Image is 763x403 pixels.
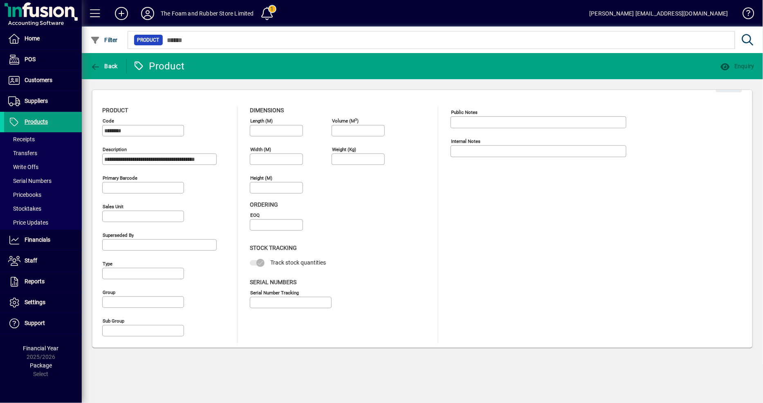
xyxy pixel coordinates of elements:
a: Write Offs [4,160,82,174]
mat-label: Serial Number tracking [250,289,299,295]
span: Products [25,118,48,125]
span: Staff [25,257,37,264]
span: Ordering [250,201,278,208]
span: Serial Numbers [8,178,52,184]
mat-label: Width (m) [250,147,271,152]
a: Support [4,313,82,334]
div: [PERSON_NAME] [EMAIL_ADDRESS][DOMAIN_NAME] [590,7,728,20]
mat-label: Sub group [103,318,124,324]
a: Transfers [4,146,82,160]
button: Profile [135,6,161,21]
span: POS [25,56,36,62]
mat-label: Sales unit [103,204,123,209]
span: Write Offs [8,164,38,170]
a: Settings [4,292,82,313]
a: POS [4,49,82,70]
mat-label: Height (m) [250,175,272,181]
mat-label: Superseded by [103,232,134,238]
a: Home [4,29,82,49]
span: Price Updates [8,219,48,226]
mat-label: Weight (Kg) [332,147,356,152]
a: Stocktakes [4,202,82,216]
span: Receipts [8,136,35,142]
button: Edit [716,78,742,92]
span: Serial Numbers [250,279,296,285]
a: Staff [4,251,82,271]
app-page-header-button: Back [82,59,127,73]
span: Support [25,320,45,326]
span: Pricebooks [8,191,41,198]
span: Financial Year [23,345,59,352]
a: Price Updates [4,216,82,229]
span: Track stock quantities [270,259,326,266]
a: Pricebooks [4,188,82,202]
mat-label: EOQ [250,212,260,218]
span: Suppliers [25,98,48,104]
a: Financials [4,230,82,250]
span: Product [102,107,128,114]
mat-label: Length (m) [250,118,273,124]
span: Transfers [8,150,37,156]
mat-label: Volume (m ) [332,118,359,124]
span: Financials [25,236,50,243]
a: Customers [4,70,82,91]
span: Home [25,35,40,42]
div: The Foam and Rubber Store Limited [161,7,254,20]
mat-label: Code [103,118,114,124]
span: Reports [25,278,45,285]
mat-label: Primary barcode [103,175,137,181]
span: Stocktakes [8,205,41,212]
span: Settings [25,299,45,305]
span: Package [30,362,52,369]
span: Stock Tracking [250,245,297,251]
span: Dimensions [250,107,284,114]
button: Back [88,59,120,73]
span: Product [137,36,159,44]
span: Back [90,63,118,69]
button: Add [108,6,135,21]
a: Knowledge Base [736,2,753,28]
a: Serial Numbers [4,174,82,188]
sup: 3 [355,117,357,121]
mat-label: Public Notes [451,109,478,115]
a: Receipts [4,132,82,146]
button: Filter [88,33,120,47]
mat-label: Group [103,289,115,295]
span: Customers [25,77,52,83]
mat-label: Description [103,147,127,152]
a: Reports [4,272,82,292]
mat-label: Type [103,261,112,267]
div: Product [133,60,185,73]
mat-label: Internal Notes [451,138,480,144]
a: Suppliers [4,91,82,111]
span: Filter [90,37,118,43]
